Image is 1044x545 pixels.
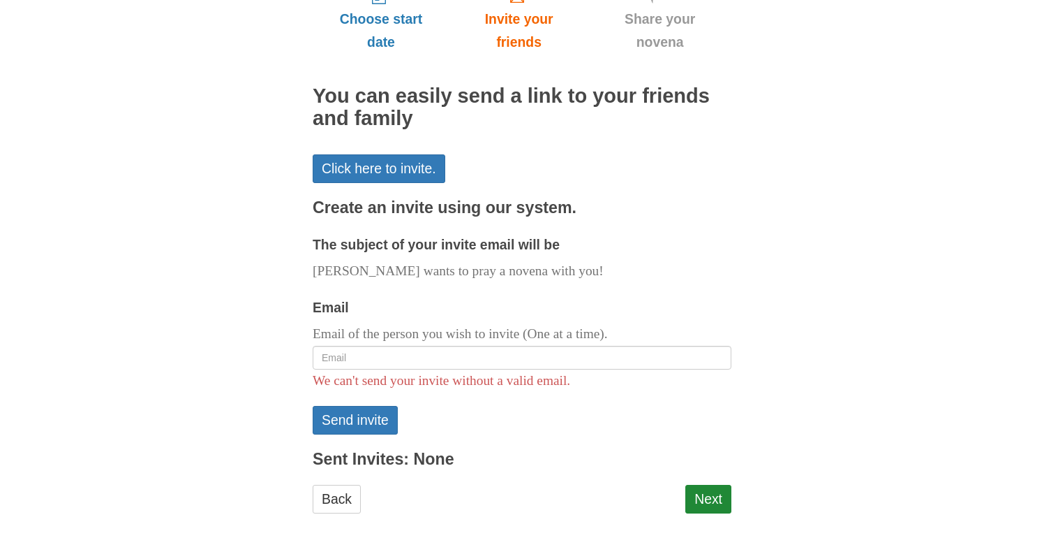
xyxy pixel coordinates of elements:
p: [PERSON_NAME] wants to pray a novena with you! [313,260,731,283]
label: Email [313,296,349,319]
h3: Sent Invites: None [313,451,731,469]
h2: You can easily send a link to your friends and family [313,85,731,130]
a: Click here to invite. [313,154,445,183]
label: The subject of your invite email will be [313,233,560,256]
button: Send invite [313,406,398,435]
span: Invite your friends [463,8,574,54]
span: Share your novena [602,8,717,54]
p: Email of the person you wish to invite (One at a time). [313,323,731,346]
span: Choose start date [327,8,435,54]
a: Next [685,485,731,514]
span: We can't send your invite without a valid email. [313,373,570,388]
h3: Create an invite using our system. [313,199,731,217]
a: Back [313,485,361,514]
input: Email [313,346,731,370]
